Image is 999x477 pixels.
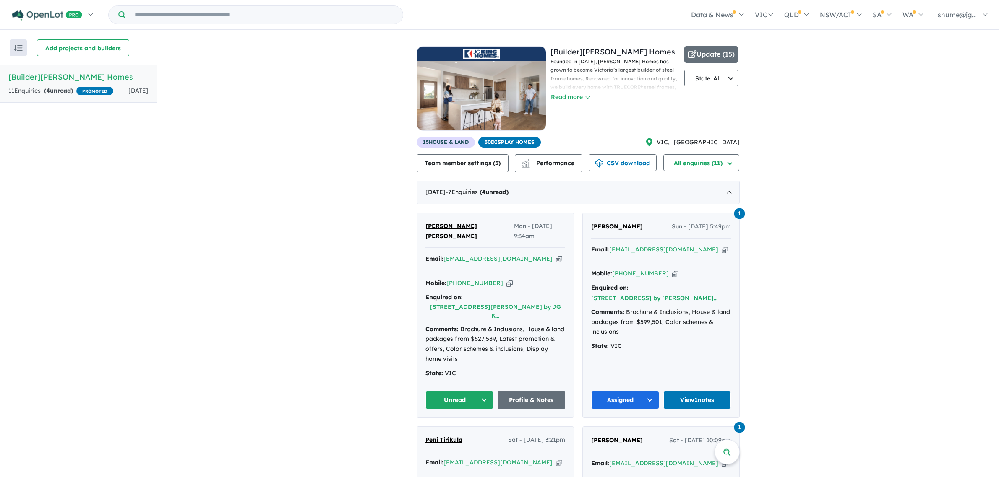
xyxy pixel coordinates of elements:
[44,87,73,94] strong: ( unread)
[550,47,675,57] a: [Builder][PERSON_NAME] Homes
[591,436,643,444] span: [PERSON_NAME]
[506,279,513,288] button: Copy
[495,159,498,167] span: 5
[672,269,678,278] button: Copy
[425,221,514,241] a: [PERSON_NAME] [PERSON_NAME]
[463,49,500,59] img: JG King Homes
[589,154,657,171] button: CSV download
[591,391,659,409] button: Assigned
[938,10,977,19] span: shume@jg...
[417,137,475,148] span: 15 House & Land
[612,270,669,277] a: [PHONE_NUMBER]
[591,270,612,277] strong: Mobile:
[556,254,562,263] button: Copy
[609,246,718,253] a: [EMAIL_ADDRESS][DOMAIN_NAME]
[591,342,609,350] strong: State:
[425,222,477,240] span: [PERSON_NAME] [PERSON_NAME]
[12,10,82,21] img: Openlot PRO Logo White
[127,6,401,24] input: Try estate name, suburb, builder or developer
[591,284,629,291] strong: Enquired on:
[591,222,643,232] a: [PERSON_NAME]
[425,436,462,443] span: Peni Tirikula
[591,223,643,230] span: [PERSON_NAME]
[425,459,443,466] strong: Email:
[425,279,446,287] strong: Mobile:
[480,188,509,196] strong: ( unread)
[498,391,566,409] a: Profile & Notes
[672,222,731,232] span: Sun - [DATE] 5:49pm
[425,293,463,301] strong: Enquired on:
[674,137,740,148] span: [GEOGRAPHIC_DATA]
[663,154,739,171] button: All enquiries (11)
[425,369,443,377] strong: State:
[657,137,670,148] span: VIC ,
[722,245,728,254] button: Copy
[443,255,553,262] a: [EMAIL_ADDRESS][DOMAIN_NAME]
[591,307,731,337] div: Brochure & Inclusions, House & land packages from $599,501, Color schemes & inclusions
[430,303,561,319] a: [STREET_ADDRESS][PERSON_NAME] by JG K...
[591,294,717,303] button: [STREET_ADDRESS] by [PERSON_NAME]...
[446,279,503,287] a: [PHONE_NUMBER]
[556,458,562,467] button: Copy
[425,368,565,378] div: VIC
[443,459,553,466] a: [EMAIL_ADDRESS][DOMAIN_NAME]
[128,87,149,94] span: [DATE]
[734,421,745,433] a: 1
[46,87,50,94] span: 4
[446,188,509,196] span: - 7 Enquir ies
[609,459,718,467] a: [EMAIL_ADDRESS][DOMAIN_NAME]
[515,154,582,172] button: Performance
[478,137,541,148] span: 30 Display Homes
[522,162,530,167] img: bar-chart.svg
[591,308,624,316] strong: Comments:
[591,459,609,467] strong: Email:
[425,325,459,333] strong: Comments:
[734,207,745,219] a: 1
[514,221,565,241] span: Mon - [DATE] 9:34am
[522,159,529,164] img: line-chart.svg
[684,46,738,63] button: Update (15)
[591,246,609,253] strong: Email:
[684,70,738,86] button: State: All
[595,159,603,168] img: download icon
[8,86,113,96] div: 11 Enquir ies
[425,303,565,320] button: [STREET_ADDRESS][PERSON_NAME] by JG K...
[550,92,590,102] button: Read more
[425,391,493,409] button: Unread
[417,154,509,172] button: Team member settings (5)
[417,46,546,137] a: JG King HomesJG King Homes
[417,61,546,130] img: JG King Homes
[8,71,149,83] h5: [Builder] [PERSON_NAME] Homes
[14,45,23,51] img: sort.svg
[550,57,680,186] p: Founded in [DATE], [PERSON_NAME] Homes has grown to become Victoria’s largest builder of steel fr...
[523,159,574,167] span: Performance
[425,435,462,445] a: Peni Tirikula
[669,436,731,446] span: Sat - [DATE] 10:09am
[508,435,565,445] span: Sat - [DATE] 3:21pm
[425,255,443,262] strong: Email:
[425,324,565,364] div: Brochure & Inclusions, House & land packages from $627,589, Latest promotion & offers, Color sche...
[37,39,129,56] button: Add projects and builders
[482,188,485,196] span: 4
[417,181,740,204] div: [DATE]
[591,436,643,446] a: [PERSON_NAME]
[76,87,113,95] span: PROMOTED
[591,294,717,302] a: [STREET_ADDRESS] by [PERSON_NAME]...
[663,391,731,409] a: View1notes
[591,341,731,351] div: VIC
